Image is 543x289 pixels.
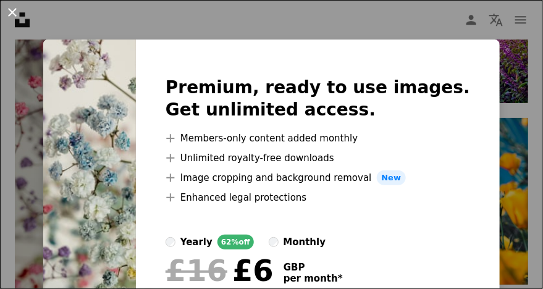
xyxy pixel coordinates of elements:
div: £6 [166,254,274,287]
input: yearly62%off [166,237,175,247]
h2: Premium, ready to use images. Get unlimited access. [166,77,470,121]
div: yearly [180,235,213,249]
li: Image cropping and background removal [166,170,470,185]
span: £16 [166,254,227,287]
span: per month * [284,273,343,284]
li: Unlimited royalty-free downloads [166,151,470,165]
input: monthly [269,237,279,247]
div: 62% off [217,235,254,249]
span: New [377,170,406,185]
div: monthly [284,235,326,249]
li: Members-only content added monthly [166,131,470,146]
li: Enhanced legal protections [166,190,470,205]
span: GBP [284,262,343,273]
